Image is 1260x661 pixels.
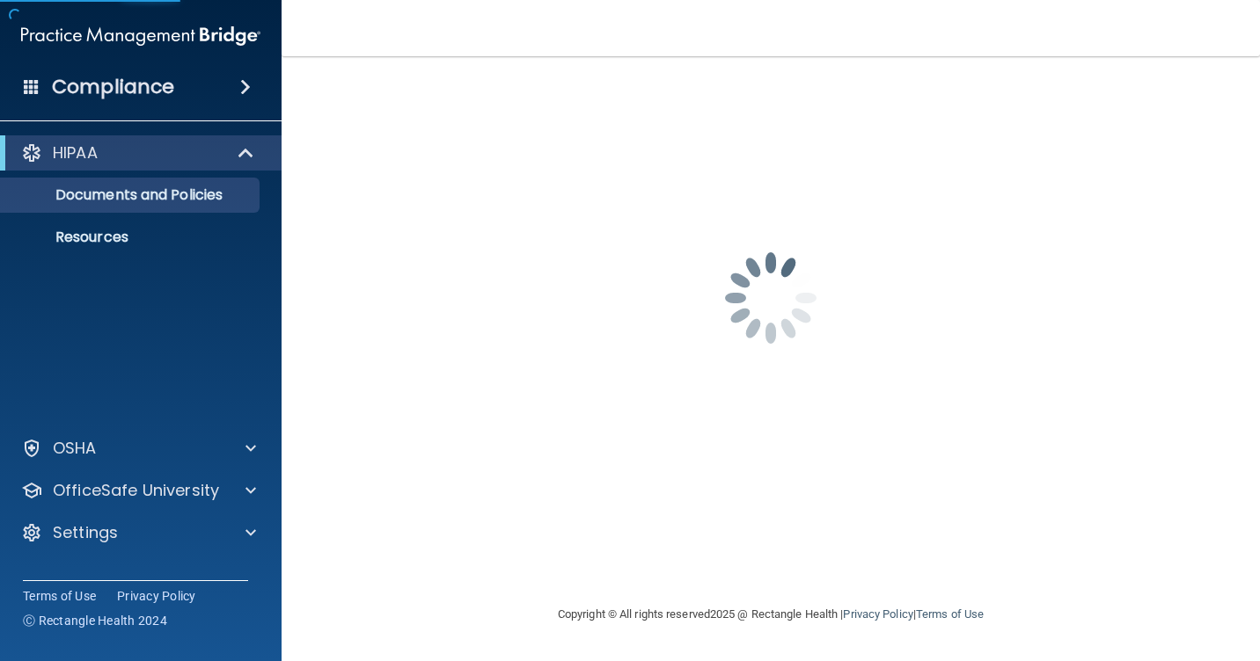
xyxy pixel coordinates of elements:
h4: Compliance [52,75,174,99]
a: Terms of Use [23,587,96,605]
a: Privacy Policy [843,607,912,621]
img: spinner.e123f6fc.gif [683,210,859,386]
a: Settings [21,522,256,543]
span: Ⓒ Rectangle Health 2024 [23,612,167,629]
a: HIPAA [21,142,255,163]
a: Terms of Use [916,607,984,621]
img: PMB logo [21,18,260,54]
p: HIPAA [53,142,98,163]
p: Resources [11,229,252,246]
p: Settings [53,522,118,543]
p: OfficeSafe University [53,480,219,501]
a: Privacy Policy [117,587,196,605]
div: Copyright © All rights reserved 2025 @ Rectangle Health | | [450,586,1092,643]
a: OSHA [21,438,256,459]
a: OfficeSafe University [21,480,256,501]
p: Documents and Policies [11,186,252,204]
p: OSHA [53,438,97,459]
